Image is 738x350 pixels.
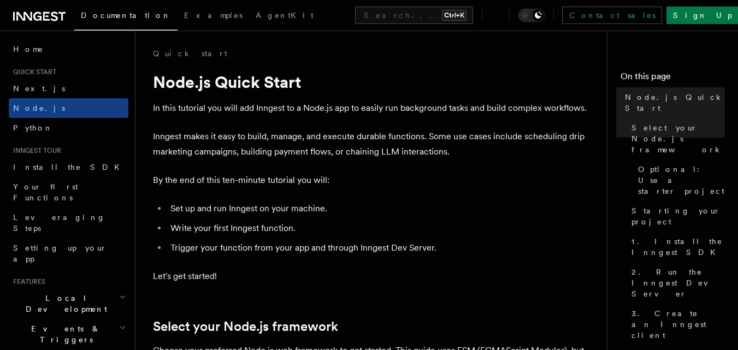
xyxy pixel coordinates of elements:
span: Quick start [9,68,56,76]
span: Home [13,44,44,55]
a: Optional: Use a starter project [634,159,725,201]
p: In this tutorial you will add Inngest to a Node.js app to easily run background tasks and build c... [153,100,590,116]
span: Your first Functions [13,182,78,202]
span: Install the SDK [13,163,126,171]
span: Documentation [81,11,171,20]
li: Set up and run Inngest on your machine. [167,201,590,216]
span: Local Development [9,293,119,315]
p: By the end of this ten-minute tutorial you will: [153,173,590,188]
button: Toggle dark mode [518,9,545,22]
a: Starting your project [627,201,725,232]
a: Node.js [9,98,128,118]
a: 1. Install the Inngest SDK [627,232,725,262]
span: Optional: Use a starter project [638,164,725,197]
span: Examples [184,11,243,20]
p: Inngest makes it easy to build, manage, and execute durable functions. Some use cases include sch... [153,129,590,159]
span: Leveraging Steps [13,213,105,233]
button: Search...Ctrl+K [355,7,473,24]
span: Inngest tour [9,146,61,155]
a: Home [9,39,128,59]
span: Python [13,123,53,132]
span: 3. Create an Inngest client [631,308,725,341]
span: Features [9,277,45,286]
a: Leveraging Steps [9,207,128,238]
a: Next.js [9,79,128,98]
h4: On this page [621,70,725,87]
a: Node.js Quick Start [621,87,725,118]
a: Python [9,118,128,138]
kbd: Ctrl+K [442,10,467,21]
a: 2. Run the Inngest Dev Server [627,262,725,304]
span: 1. Install the Inngest SDK [631,236,725,258]
a: Setting up your app [9,238,128,269]
span: Next.js [13,84,65,93]
a: Documentation [74,3,178,31]
li: Write your first Inngest function. [167,221,590,236]
a: Quick start [153,48,227,59]
span: Starting your project [631,205,725,227]
a: AgentKit [249,3,320,29]
p: Let's get started! [153,269,590,284]
span: Node.js [13,104,65,112]
span: Select your Node.js framework [631,122,725,155]
a: Select your Node.js framework [153,319,338,334]
a: Select your Node.js framework [627,118,725,159]
span: AgentKit [256,11,314,20]
a: Contact sales [562,7,662,24]
button: Events & Triggers [9,319,128,349]
h1: Node.js Quick Start [153,72,590,92]
button: Local Development [9,288,128,319]
span: Setting up your app [13,244,107,263]
a: Install the SDK [9,157,128,177]
li: Trigger your function from your app and through Inngest Dev Server. [167,240,590,256]
a: Examples [178,3,249,29]
a: Your first Functions [9,177,128,207]
span: Node.js Quick Start [625,92,725,114]
span: 2. Run the Inngest Dev Server [631,266,725,299]
a: 3. Create an Inngest client [627,304,725,345]
span: Events & Triggers [9,323,119,345]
